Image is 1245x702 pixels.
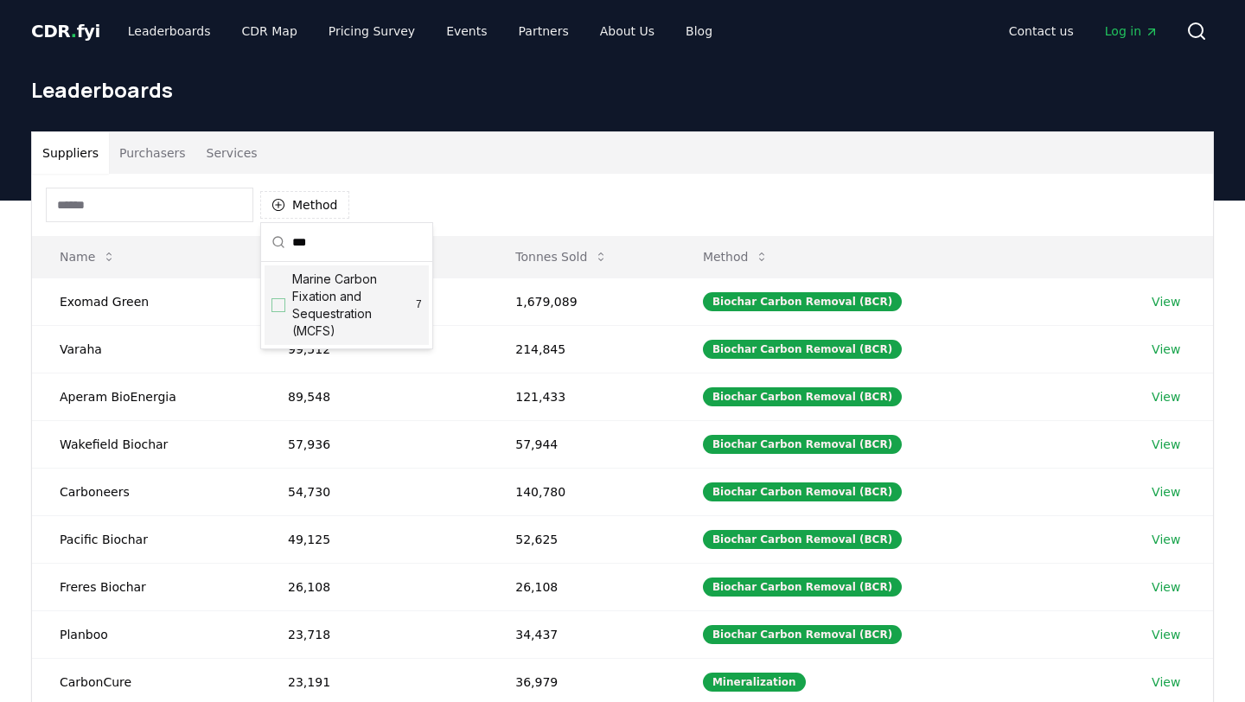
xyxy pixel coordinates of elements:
[32,132,109,174] button: Suppliers
[432,16,501,47] a: Events
[32,278,260,325] td: Exomad Green
[1152,388,1180,405] a: View
[315,16,429,47] a: Pricing Survey
[488,373,675,420] td: 121,433
[416,298,422,312] span: 7
[1152,483,1180,501] a: View
[260,610,488,658] td: 23,718
[1152,436,1180,453] a: View
[505,16,583,47] a: Partners
[196,132,268,174] button: Services
[46,239,130,274] button: Name
[32,515,260,563] td: Pacific Biochar
[1152,578,1180,596] a: View
[292,271,416,340] span: Marine Carbon Fixation and Sequestration (MCFS)
[32,325,260,373] td: Varaha
[488,515,675,563] td: 52,625
[31,21,100,41] span: CDR fyi
[1105,22,1159,40] span: Log in
[260,420,488,468] td: 57,936
[1152,293,1180,310] a: View
[32,468,260,515] td: Carboneers
[586,16,668,47] a: About Us
[488,420,675,468] td: 57,944
[109,132,196,174] button: Purchasers
[1152,341,1180,358] a: View
[260,515,488,563] td: 49,125
[1152,673,1180,691] a: View
[31,19,100,43] a: CDR.fyi
[260,563,488,610] td: 26,108
[703,435,902,454] div: Biochar Carbon Removal (BCR)
[689,239,783,274] button: Method
[114,16,726,47] nav: Main
[703,625,902,644] div: Biochar Carbon Removal (BCR)
[260,468,488,515] td: 54,730
[32,373,260,420] td: Aperam BioEnergia
[995,16,1088,47] a: Contact us
[228,16,311,47] a: CDR Map
[31,76,1214,104] h1: Leaderboards
[703,673,806,692] div: Mineralization
[501,239,622,274] button: Tonnes Sold
[488,563,675,610] td: 26,108
[703,530,902,549] div: Biochar Carbon Removal (BCR)
[260,373,488,420] td: 89,548
[32,420,260,468] td: Wakefield Biochar
[488,468,675,515] td: 140,780
[488,325,675,373] td: 214,845
[488,278,675,325] td: 1,679,089
[703,578,902,597] div: Biochar Carbon Removal (BCR)
[703,482,902,501] div: Biochar Carbon Removal (BCR)
[488,610,675,658] td: 34,437
[71,21,77,41] span: .
[260,191,349,219] button: Method
[703,387,902,406] div: Biochar Carbon Removal (BCR)
[114,16,225,47] a: Leaderboards
[32,610,260,658] td: Planboo
[703,340,902,359] div: Biochar Carbon Removal (BCR)
[703,292,902,311] div: Biochar Carbon Removal (BCR)
[1091,16,1172,47] a: Log in
[1152,626,1180,643] a: View
[1152,531,1180,548] a: View
[672,16,726,47] a: Blog
[995,16,1172,47] nav: Main
[32,563,260,610] td: Freres Biochar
